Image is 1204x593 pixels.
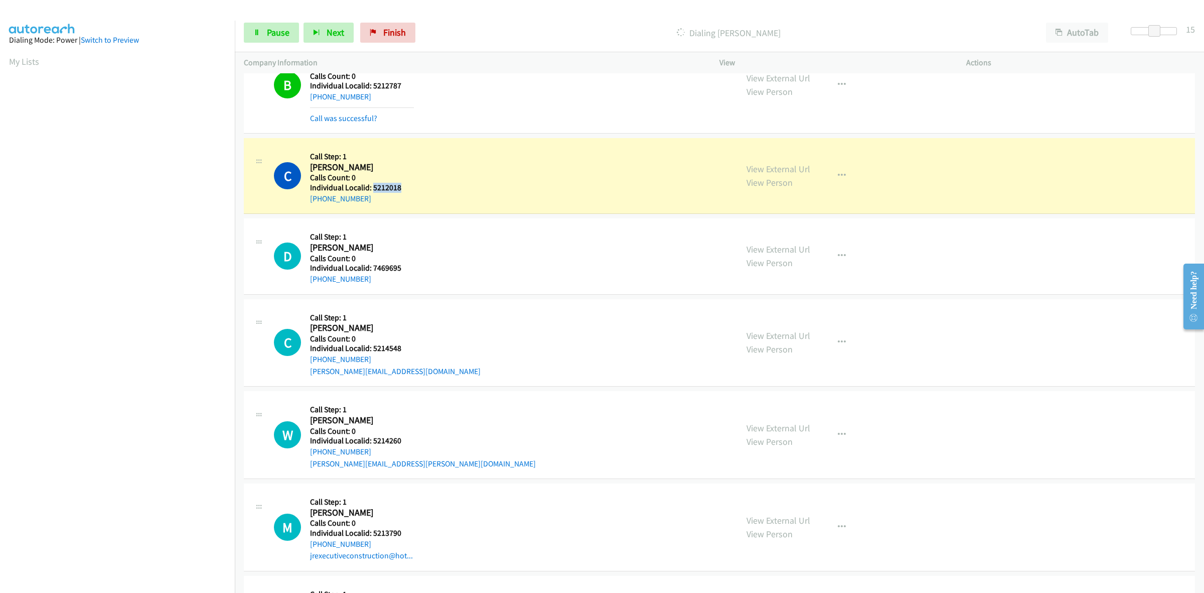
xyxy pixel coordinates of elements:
h5: Individual Localid: 5214260 [310,436,536,446]
a: jrexecutiveconstruction@hot... [310,551,413,560]
a: Call was successful? [310,113,377,123]
span: Pause [267,27,289,38]
h1: D [274,243,301,270]
h5: Calls Count: 0 [310,334,481,344]
h5: Call Step: 1 [310,232,414,242]
h5: Individual Localid: 5212787 [310,81,414,91]
h2: [PERSON_NAME] [310,162,414,173]
h5: Calls Count: 0 [310,71,414,81]
h1: C [274,162,301,189]
h5: Call Step: 1 [310,405,536,415]
div: The call is yet to be attempted [274,514,301,541]
h5: Individual Localid: 7469695 [310,263,414,273]
a: View Person [746,257,793,269]
h1: W [274,421,301,448]
p: View [719,57,948,69]
p: Dialing [PERSON_NAME] [429,26,1028,40]
a: Pause [244,23,299,43]
h1: B [274,71,301,98]
a: My Lists [9,56,39,67]
h5: Individual Localid: 5213790 [310,528,414,538]
a: View Person [746,86,793,97]
a: [PHONE_NUMBER] [310,194,371,203]
div: The call is yet to be attempted [274,421,301,448]
a: View External Url [746,163,810,175]
iframe: Dialpad [9,77,235,554]
h5: Calls Count: 0 [310,254,414,264]
h2: [PERSON_NAME] [310,242,414,254]
a: Finish [360,23,415,43]
div: Dialing Mode: Power | [9,34,226,46]
h5: Individual Localid: 5214548 [310,343,481,353]
a: [PHONE_NUMBER] [310,539,371,549]
p: Actions [966,57,1195,69]
a: View Person [746,177,793,188]
h2: [PERSON_NAME] [310,415,414,426]
a: [PHONE_NUMBER] [310,354,371,364]
h5: Calls Count: 0 [310,518,414,528]
a: View External Url [746,515,810,526]
a: [PERSON_NAME][EMAIL_ADDRESS][DOMAIN_NAME] [310,367,481,376]
h5: Calls Count: 0 [310,426,536,436]
a: View Person [746,528,793,540]
a: Switch to Preview [81,35,139,45]
a: View External Url [746,72,810,84]
a: View Person [746,343,793,355]
a: View External Url [746,244,810,255]
button: Next [304,23,354,43]
h1: C [274,329,301,356]
a: [PHONE_NUMBER] [310,274,371,284]
a: [PERSON_NAME][EMAIL_ADDRESS][PERSON_NAME][DOMAIN_NAME] [310,459,536,468]
h5: Call Step: 1 [310,497,414,507]
h5: Call Step: 1 [310,313,481,323]
h1: M [274,514,301,541]
a: [PHONE_NUMBER] [310,447,371,456]
span: Finish [383,27,406,38]
h5: Call Step: 1 [310,152,414,162]
button: AutoTab [1046,23,1108,43]
span: Next [327,27,344,38]
iframe: Resource Center [1175,257,1204,336]
a: View Person [746,436,793,447]
h5: Calls Count: 0 [310,173,414,183]
a: View External Url [746,330,810,341]
a: View External Url [746,422,810,434]
h2: [PERSON_NAME] [310,507,414,519]
p: Company Information [244,57,701,69]
h5: Individual Localid: 5212018 [310,183,414,193]
div: 15 [1186,23,1195,36]
h2: [PERSON_NAME] [310,322,414,334]
a: [PHONE_NUMBER] [310,92,371,101]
